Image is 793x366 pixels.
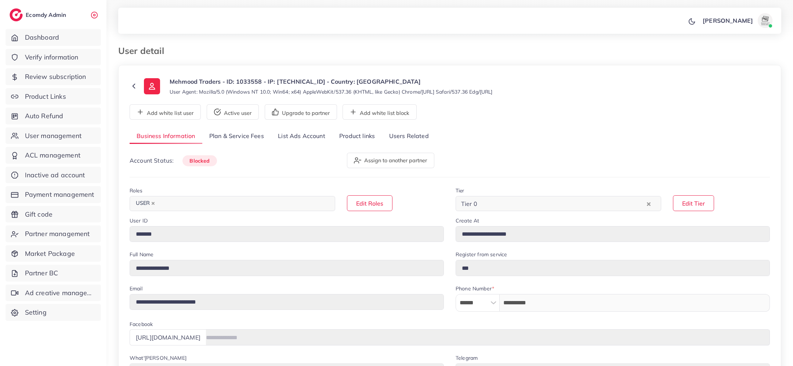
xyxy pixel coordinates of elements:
[25,170,85,180] span: Inactive ad account
[159,198,326,209] input: Search for option
[130,329,206,345] div: [URL][DOMAIN_NAME]
[25,92,66,101] span: Product Links
[25,190,94,199] span: Payment management
[6,108,101,124] a: Auto Refund
[25,268,58,278] span: Partner BC
[6,167,101,184] a: Inactive ad account
[456,187,464,194] label: Tier
[758,13,772,28] img: avatar
[130,196,335,211] div: Search for option
[647,199,651,208] button: Clear Selected
[130,285,142,292] label: Email
[130,104,201,120] button: Add white list user
[25,249,75,258] span: Market Package
[25,210,52,219] span: Gift code
[25,72,86,81] span: Review subscription
[6,225,101,242] a: Partner management
[130,217,148,224] label: User ID
[25,52,79,62] span: Verify information
[456,285,494,292] label: Phone Number
[6,285,101,301] a: Ad creative management
[699,13,775,28] a: [PERSON_NAME]avatar
[6,88,101,105] a: Product Links
[170,88,493,95] small: User Agent: Mozilla/5.0 (Windows NT 10.0; Win64; x64) AppleWebKit/537.36 (KHTML, like Gecko) Chro...
[479,198,645,209] input: Search for option
[6,29,101,46] a: Dashboard
[382,128,435,144] a: Users Related
[6,304,101,321] a: Setting
[6,186,101,203] a: Payment management
[6,206,101,223] a: Gift code
[25,229,90,239] span: Partner management
[130,128,202,144] a: Business Information
[25,151,80,160] span: ACL management
[6,68,101,85] a: Review subscription
[6,147,101,164] a: ACL management
[25,131,82,141] span: User management
[182,155,217,166] span: blocked
[130,187,142,194] label: Roles
[130,320,153,328] label: Facebook
[170,77,493,86] p: Mehmood Traders - ID: 1033558 - IP: [TECHNICAL_ID] - Country: [GEOGRAPHIC_DATA]
[456,196,661,211] div: Search for option
[347,153,434,168] button: Assign to another partner
[6,127,101,144] a: User management
[25,33,59,42] span: Dashboard
[130,156,217,165] p: Account Status:
[456,217,479,224] label: Create At
[130,251,153,258] label: Full Name
[271,128,332,144] a: List Ads Account
[265,104,337,120] button: Upgrade to partner
[10,8,68,21] a: logoEcomdy Admin
[130,354,187,362] label: What'[PERSON_NAME]
[703,16,753,25] p: [PERSON_NAME]
[6,49,101,66] a: Verify information
[343,104,417,120] button: Add white list block
[25,308,47,317] span: Setting
[6,265,101,282] a: Partner BC
[118,46,170,56] h3: User detail
[456,354,478,362] label: Telegram
[347,195,392,211] button: Edit Roles
[144,78,160,94] img: ic-user-info.36bf1079.svg
[26,11,68,18] h2: Ecomdy Admin
[460,198,479,209] span: Tier 0
[10,8,23,21] img: logo
[202,128,271,144] a: Plan & Service Fees
[332,128,382,144] a: Product links
[133,198,158,209] span: USER
[673,195,714,211] button: Edit Tier
[207,104,259,120] button: Active user
[25,288,95,298] span: Ad creative management
[25,111,64,121] span: Auto Refund
[6,245,101,262] a: Market Package
[456,251,507,258] label: Register from service
[151,202,155,205] button: Deselect USER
